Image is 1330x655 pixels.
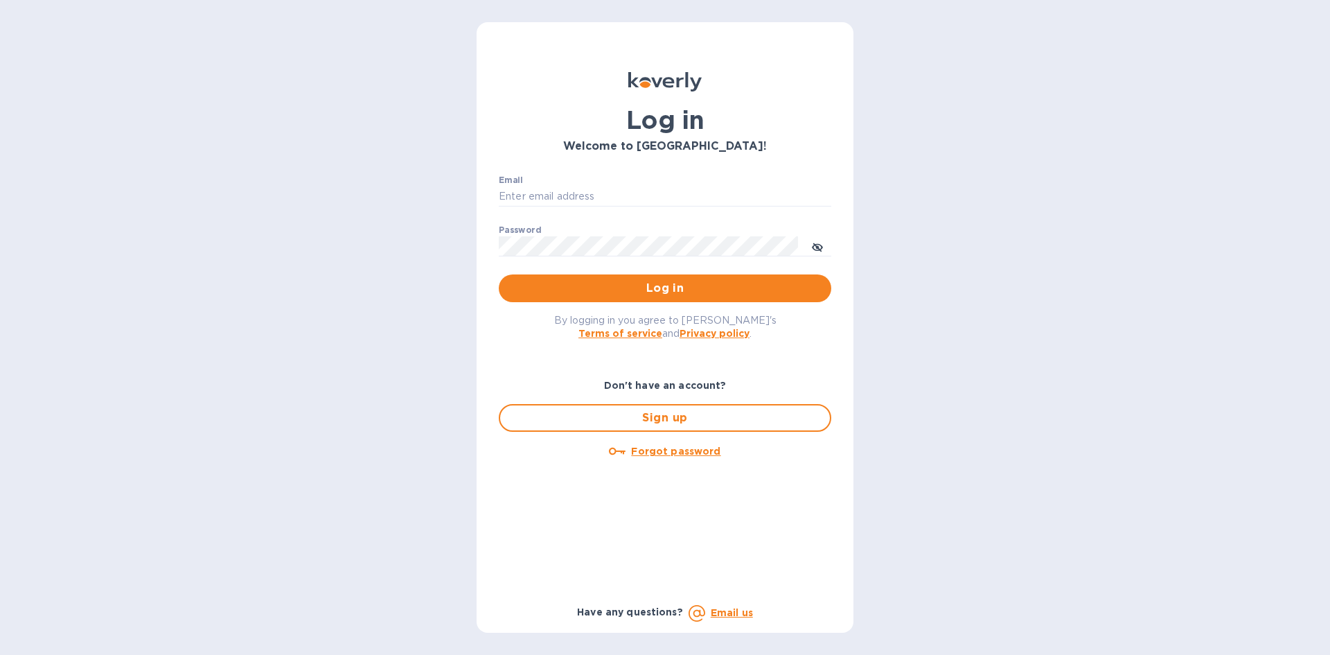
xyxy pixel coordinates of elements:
[499,176,523,184] label: Email
[604,380,727,391] b: Don't have an account?
[499,186,831,207] input: Enter email address
[499,226,541,234] label: Password
[628,72,702,91] img: Koverly
[499,404,831,432] button: Sign up
[499,274,831,302] button: Log in
[577,606,683,618] b: Have any questions?
[804,232,831,260] button: toggle password visibility
[711,607,753,618] a: Email us
[511,410,819,426] span: Sign up
[510,280,820,297] span: Log in
[499,105,831,134] h1: Log in
[578,328,662,339] a: Terms of service
[631,446,720,457] u: Forgot password
[680,328,750,339] a: Privacy policy
[499,140,831,153] h3: Welcome to [GEOGRAPHIC_DATA]!
[554,315,777,339] span: By logging in you agree to [PERSON_NAME]'s and .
